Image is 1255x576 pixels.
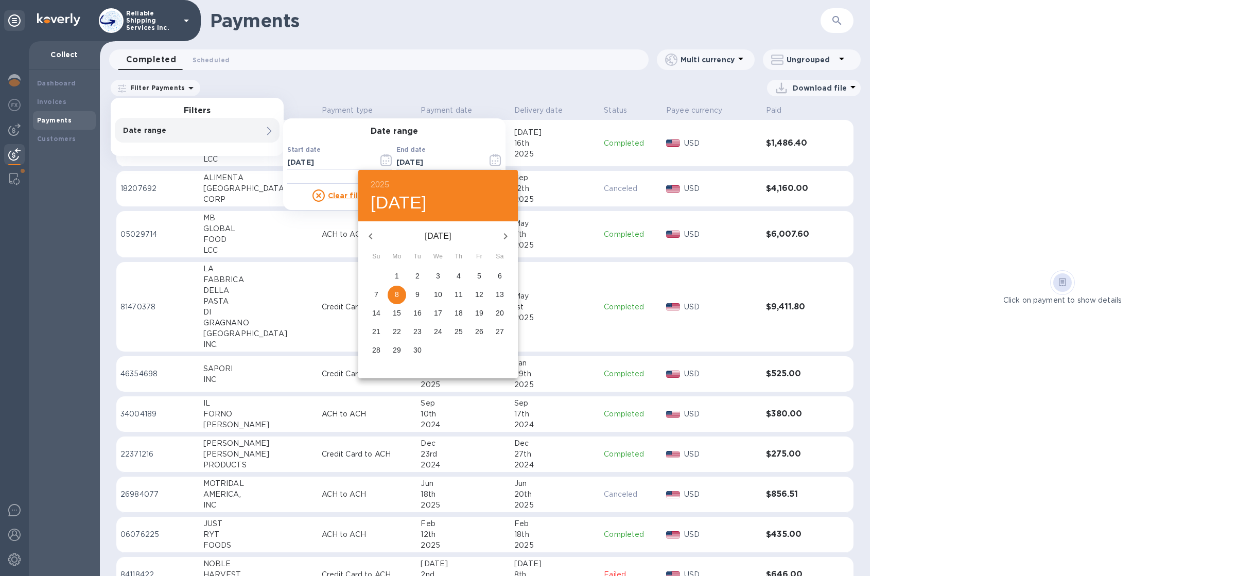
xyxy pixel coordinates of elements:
button: 23 [408,323,427,341]
p: 25 [455,326,463,337]
button: 1 [388,267,406,286]
span: Su [367,252,386,262]
p: 17 [434,308,442,318]
button: 5 [470,267,489,286]
button: 29 [388,341,406,360]
button: 25 [449,323,468,341]
p: 12 [475,289,483,300]
p: 30 [413,345,422,355]
p: 11 [455,289,463,300]
p: 18 [455,308,463,318]
p: 7 [374,289,378,300]
button: 3 [429,267,447,286]
button: 10 [429,286,447,304]
p: 16 [413,308,422,318]
button: 7 [367,286,386,304]
p: 27 [496,326,504,337]
button: 15 [388,304,406,323]
button: 26 [470,323,489,341]
button: 13 [491,286,509,304]
p: 8 [395,289,399,300]
button: 24 [429,323,447,341]
p: 24 [434,326,442,337]
button: [DATE] [371,192,427,214]
span: Sa [491,252,509,262]
p: 5 [477,271,481,281]
p: 19 [475,308,483,318]
button: 6 [491,267,509,286]
button: 8 [388,286,406,304]
button: 19 [470,304,489,323]
button: 28 [367,341,386,360]
button: 2 [408,267,427,286]
button: 20 [491,304,509,323]
span: Mo [388,252,406,262]
span: Tu [408,252,427,262]
p: 21 [372,326,380,337]
button: 12 [470,286,489,304]
p: 29 [393,345,401,355]
button: 16 [408,304,427,323]
button: 21 [367,323,386,341]
p: 22 [393,326,401,337]
p: 20 [496,308,504,318]
p: 1 [395,271,399,281]
button: 9 [408,286,427,304]
p: 14 [372,308,380,318]
p: [DATE] [383,230,493,242]
button: 18 [449,304,468,323]
p: 28 [372,345,380,355]
span: Fr [470,252,489,262]
button: 17 [429,304,447,323]
p: 3 [436,271,440,281]
button: 2025 [371,178,389,192]
button: 27 [491,323,509,341]
span: We [429,252,447,262]
p: 2 [415,271,420,281]
span: Th [449,252,468,262]
button: 22 [388,323,406,341]
p: 9 [415,289,420,300]
p: 6 [498,271,502,281]
p: 15 [393,308,401,318]
p: 4 [457,271,461,281]
button: 4 [449,267,468,286]
p: 26 [475,326,483,337]
button: 14 [367,304,386,323]
p: 10 [434,289,442,300]
button: 30 [408,341,427,360]
button: 11 [449,286,468,304]
p: 13 [496,289,504,300]
p: 23 [413,326,422,337]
